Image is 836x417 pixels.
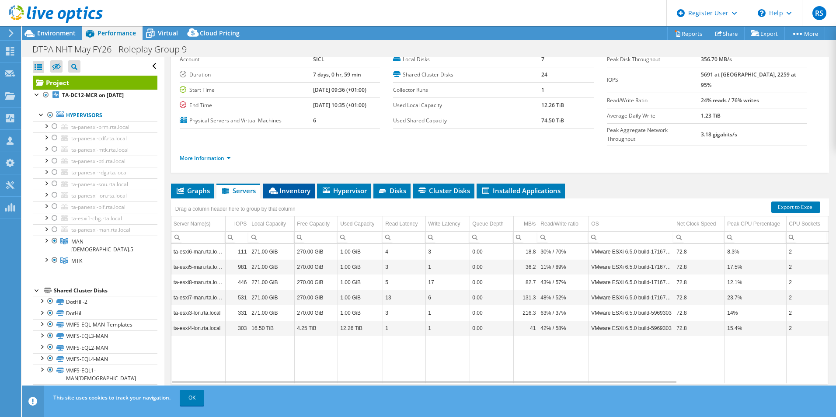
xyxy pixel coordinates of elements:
[171,320,226,336] td: Column Server Name(s), Value ta-esxi4-lon.rta.local
[607,111,701,120] label: Average Daily Write
[33,213,157,224] a: ta-esxi1-cbg.rta.local
[53,394,171,401] span: This site uses cookies to track your navigation.
[674,320,725,336] td: Column Net Clock Speed, Value 72.8
[295,259,338,275] td: Column Free Capacity, Value 270.00 GiB
[338,305,383,320] td: Column Used Capacity, Value 1.00 GiB
[251,219,286,229] div: Local Capacity
[393,70,541,79] label: Shared Cluster Disks
[338,259,383,275] td: Column Used Capacity, Value 1.00 GiB
[226,275,249,290] td: Column IOPS, Value 446
[538,259,589,275] td: Column Read/Write ratio, Value 11% / 89%
[226,320,249,336] td: Column IOPS, Value 303
[607,126,701,143] label: Peak Aggregate Network Throughput
[540,219,578,229] div: Read/Write ratio
[538,244,589,259] td: Column Read/Write ratio, Value 30% / 70%
[538,305,589,320] td: Column Read/Write ratio, Value 63% / 37%
[470,275,514,290] td: Column Queue Depth, Value 0.00
[385,219,418,229] div: Read Latency
[812,6,826,20] span: RS
[33,90,157,101] a: TA-DC12-MCR on [DATE]
[383,216,426,232] td: Read Latency Column
[383,244,426,259] td: Column Read Latency, Value 4
[787,216,828,232] td: CPU Sockets Column
[33,110,157,121] a: Hypervisors
[226,259,249,275] td: Column IOPS, Value 981
[71,181,128,188] span: ta-panesxi-sou.rta.local
[514,290,538,305] td: Column MB/s, Value 131.3
[514,259,538,275] td: Column MB/s, Value 36.2
[514,216,538,232] td: MB/s Column
[701,56,732,63] b: 356.70 MB/s
[383,231,426,243] td: Column Read Latency, Filter cell
[607,76,701,84] label: IOPS
[71,192,127,199] span: ta-panesxi-lon.rta.local
[180,390,204,406] a: OK
[226,305,249,320] td: Column IOPS, Value 331
[33,353,157,365] a: VMFS-EQL4-MAN
[180,154,231,162] a: More Information
[338,290,383,305] td: Column Used Capacity, Value 1.00 GiB
[426,231,470,243] td: Column Write Latency, Filter cell
[470,216,514,232] td: Queue Depth Column
[383,290,426,305] td: Column Read Latency, Value 13
[33,342,157,353] a: VMFS-EQL2-MAN
[200,29,240,37] span: Cloud Pricing
[295,231,338,243] td: Column Free Capacity, Filter cell
[226,216,249,232] td: IOPS Column
[313,86,366,94] b: [DATE] 09:36 (+01:00)
[33,330,157,342] a: VMFS-EQL3-MAN
[313,56,324,63] b: SICL
[787,290,828,305] td: Column CPU Sockets, Value 2
[180,70,313,79] label: Duration
[472,219,503,229] div: Queue Depth
[787,244,828,259] td: Column CPU Sockets, Value 2
[338,244,383,259] td: Column Used Capacity, Value 1.00 GiB
[71,203,125,211] span: ta-panesxi-blf.rta.local
[249,305,295,320] td: Column Local Capacity, Value 271.00 GiB
[71,215,122,222] span: ta-esxi1-cbg.rta.local
[470,290,514,305] td: Column Queue Depth, Value 0.00
[538,275,589,290] td: Column Read/Write ratio, Value 43% / 57%
[538,320,589,336] td: Column Read/Write ratio, Value 42% / 58%
[426,259,470,275] td: Column Write Latency, Value 1
[249,290,295,305] td: Column Local Capacity, Value 271.00 GiB
[338,216,383,232] td: Used Capacity Column
[313,101,366,109] b: [DATE] 10:35 (+01:00)
[541,56,544,63] b: 7
[33,296,157,307] a: DotHill-2
[71,123,129,131] span: ta-panesxi-brm.rta.local
[470,244,514,259] td: Column Queue Depth, Value 0.00
[33,132,157,144] a: ta-panesxi-cdf.rta.local
[180,101,313,110] label: End Time
[725,244,787,259] td: Column Peak CPU Percentage, Value 8.3%
[321,186,367,195] span: Hypervisor
[725,259,787,275] td: Column Peak CPU Percentage, Value 17.5%
[426,290,470,305] td: Column Write Latency, Value 6
[674,275,725,290] td: Column Net Clock Speed, Value 72.8
[338,231,383,243] td: Column Used Capacity, Filter cell
[378,186,406,195] span: Disks
[33,76,157,90] a: Project
[33,365,157,384] a: VMFS-EQL1-MAN[DEMOGRAPHIC_DATA]
[297,219,330,229] div: Free Capacity
[589,320,674,336] td: Column OS, Value VMware ESXi 6.5.0 build-5969303
[33,121,157,132] a: ta-panesxi-brm.rta.local
[787,320,828,336] td: Column CPU Sockets, Value 2
[33,178,157,190] a: ta-panesxi-sou.rta.local
[470,305,514,320] td: Column Queue Depth, Value 0.00
[221,186,256,195] span: Servers
[171,305,226,320] td: Column Server Name(s), Value ta-esxi3-lon.rta.local
[789,219,820,229] div: CPU Sockets
[338,275,383,290] td: Column Used Capacity, Value 1.00 GiB
[725,320,787,336] td: Column Peak CPU Percentage, Value 15.4%
[226,244,249,259] td: Column IOPS, Value 111
[295,216,338,232] td: Free Capacity Column
[226,231,249,243] td: Column IOPS, Filter cell
[28,45,200,54] h1: DTPA NHT May FY26 - Roleplay Group 9
[541,117,564,124] b: 74.50 TiB
[787,259,828,275] td: Column CPU Sockets, Value 2
[771,202,820,213] a: Export to Excel
[383,305,426,320] td: Column Read Latency, Value 3
[33,156,157,167] a: ta-panesxi-btl.rta.local
[175,186,210,195] span: Graphs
